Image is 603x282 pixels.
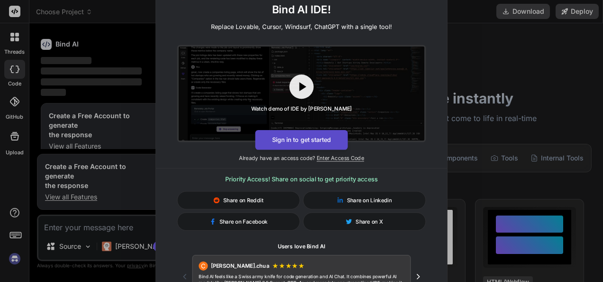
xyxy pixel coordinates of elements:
h1: Users love Bind AI [177,243,426,250]
span: ★ [285,261,292,270]
span: ★ [279,261,285,270]
span: Enter Access Code [317,154,364,161]
span: ★ [272,261,279,270]
p: Already have an access code? [156,154,447,162]
div: C [199,261,208,270]
span: Share on Linkedin [347,196,392,204]
span: Share on Reddit [223,196,264,204]
p: Replace Lovable, Cursor, Windsurf, ChatGPT with a single tool! [211,22,392,31]
span: Share on X [356,217,383,225]
span: Share on Facebook [219,217,268,225]
span: [PERSON_NAME].chua [211,262,269,270]
button: Sign in to get started [255,130,347,150]
h3: Priority Access! Share on social to get priority access [177,174,426,183]
div: Watch demo of IDE by [PERSON_NAME] [251,105,352,113]
span: ★ [298,261,305,270]
span: ★ [292,261,298,270]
